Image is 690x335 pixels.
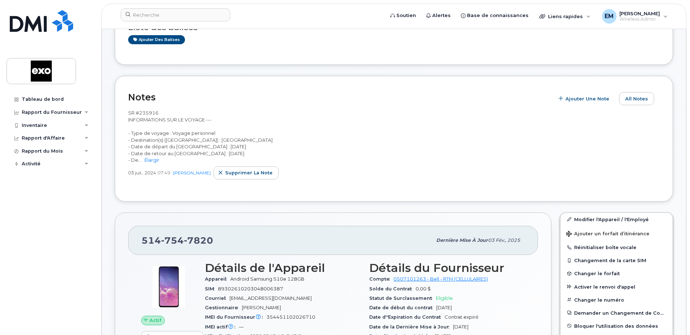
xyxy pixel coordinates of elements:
[369,286,416,291] span: Solde du Contrat
[432,12,451,19] span: Alertes
[436,295,453,301] span: Eligible
[560,280,673,293] button: Activer le renvoi d'appel
[566,231,649,238] span: Ajouter un forfait d’itinérance
[421,8,456,23] a: Alertes
[565,95,609,102] span: Ajouter une Note
[560,267,673,280] button: Changer le forfait
[173,170,211,175] a: [PERSON_NAME]
[205,286,218,291] span: SIM
[205,305,242,310] span: Gestionnaire
[560,226,673,241] button: Ajouter un forfait d’itinérance
[560,213,673,226] a: Modifier l'Appareil / l'Employé
[560,241,673,254] button: Réinitialiser boîte vocale
[619,11,660,16] span: [PERSON_NAME]
[574,271,620,276] span: Changer le forfait
[467,12,529,19] span: Base de connaissances
[456,8,534,23] a: Base de connaissances
[218,286,283,291] span: 89302610203048006387
[560,254,673,267] button: Changement de la carte SIM
[128,170,156,176] span: 03 juil., 2024
[230,276,304,282] span: Android Samsung S10e 128GB
[453,324,468,330] span: [DATE]
[239,324,244,330] span: —
[205,295,230,301] span: Courriel
[619,16,660,22] span: Wireless Admin
[534,9,596,24] div: Liens rapides
[184,235,213,246] span: 7820
[396,12,416,19] span: Soutien
[548,13,583,19] span: Liens rapides
[150,317,161,324] span: Actif
[625,95,648,102] span: All Notes
[436,305,452,310] span: [DATE]
[416,286,431,291] span: 0,00 $
[445,314,479,320] span: Contrat expiré
[230,295,312,301] span: [EMAIL_ADDRESS][DOMAIN_NAME]
[369,305,436,310] span: Date de début du contrat
[369,276,394,282] span: Compte
[144,157,159,163] a: Élargir
[436,237,488,243] span: Dernière mise à jour
[574,284,635,289] span: Activer le renvoi d'appel
[205,324,239,330] span: IMEI actif
[205,314,266,320] span: IMEI du Fournisseur
[121,8,230,21] input: Recherche
[157,170,170,176] span: 07:49
[205,261,361,274] h3: Détails de l'Appareil
[161,235,184,246] span: 754
[560,306,673,319] button: Demander un Changement de Compte
[597,9,673,24] div: Emmanuel Maniraruta
[266,314,315,320] span: 354451102026710
[619,92,654,105] button: All Notes
[205,276,230,282] span: Appareil
[369,314,445,320] span: Date d''Expiration du Contrat
[554,92,615,105] button: Ajouter une Note
[128,23,660,32] h3: Liste des balises
[488,237,520,243] span: 03 fév., 2025
[128,110,273,163] span: SR #235916 INFORMATIONS SUR LE VOYAGE --- - Type de voyage : Voyage personnel - Destination(s) ([...
[128,92,550,103] h2: Notes
[214,166,279,179] button: Supprimer la note
[242,305,281,310] span: [PERSON_NAME]
[369,261,525,274] h3: Détails du Fournisseur
[385,8,421,23] a: Soutien
[560,293,673,306] button: Changer le numéro
[369,295,436,301] span: Statut de Surclassement
[142,235,213,246] span: 514
[128,35,185,44] a: Ajouter des balises
[369,324,453,330] span: Date de la Dernière Mise à Jour
[605,12,614,21] span: EM
[147,265,190,309] img: image20231002-3703462-1pisyi.jpeg
[394,276,488,282] a: 0507101263 - Bell - RTM (CELLULAIRES)
[560,319,673,332] button: Bloquer l'utilisation des données
[225,169,273,176] span: Supprimer la note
